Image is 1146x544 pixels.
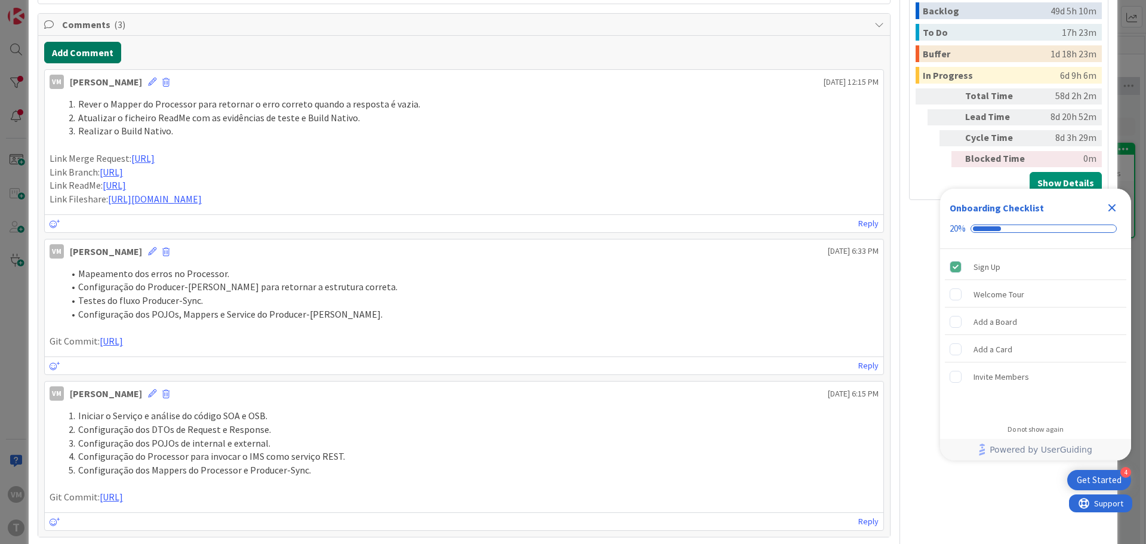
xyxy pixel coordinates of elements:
div: Sign Up [974,260,1000,274]
div: 58d 2h 2m [1036,88,1096,105]
p: Link ReadMe: [50,179,879,192]
div: Close Checklist [1102,198,1122,217]
p: Git Commit: [50,490,879,504]
li: Configuração dos POJOs de internal e external. [64,437,879,450]
div: Lead Time [965,109,1031,125]
a: Reply [858,358,879,373]
li: Mapeamento dos erros no Processor. [64,267,879,281]
div: [PERSON_NAME] [70,244,142,259]
div: Add a Card is incomplete. [945,336,1126,362]
p: Git Commit: [50,334,879,348]
div: Cycle Time [965,130,1031,146]
div: VM [50,75,64,89]
a: Powered by UserGuiding [946,439,1125,460]
div: Total Time [965,88,1031,105]
div: Invite Members [974,370,1029,384]
li: Iniciar o Serviço e análise do código SOA e OSB. [64,409,879,423]
p: Link Merge Request: [50,152,879,165]
div: Footer [940,439,1131,460]
button: Show Details [1030,172,1102,193]
span: Powered by UserGuiding [990,442,1092,457]
a: Reply [858,514,879,529]
div: 6d 9h 6m [1060,67,1096,84]
div: 4 [1120,467,1131,478]
div: Backlog [923,2,1050,19]
li: Configuração dos DTOs de Request e Response. [64,423,879,437]
div: 49d 5h 10m [1050,2,1096,19]
li: Realizar o Build Nativo. [64,124,879,138]
li: Configuração dos POJOs, Mappers e Service do Producer-[PERSON_NAME]. [64,308,879,321]
div: Checklist Container [940,189,1131,460]
p: Link Branch: [50,165,879,179]
div: VM [50,244,64,259]
li: Testes do fluxo Producer-Sync. [64,294,879,308]
div: [PERSON_NAME] [70,75,142,89]
div: 20% [950,223,966,234]
div: Open Get Started checklist, remaining modules: 4 [1067,470,1131,490]
div: 8d 3h 29m [1036,130,1096,146]
li: Configuração dos Mappers do Processor e Producer-Sync. [64,463,879,477]
div: Blocked Time [965,151,1031,167]
a: [URL] [103,179,126,191]
div: Welcome Tour is incomplete. [945,281,1126,308]
li: Atualizar o ficheiro ReadMe com as evidências de teste e Build Nativo. [64,111,879,125]
div: Sign Up is complete. [945,254,1126,280]
button: Add Comment [44,42,121,63]
li: Configuração do Producer-[PERSON_NAME] para retornar a estrutura correta. [64,280,879,294]
div: Buffer [923,45,1050,62]
div: [PERSON_NAME] [70,386,142,401]
div: Add a Board is incomplete. [945,309,1126,335]
div: Do not show again [1008,425,1064,434]
a: [URL] [100,166,123,178]
div: Checklist progress: 20% [950,223,1122,234]
p: Link Fileshare: [50,192,879,206]
div: Invite Members is incomplete. [945,364,1126,390]
li: Configuração do Processor para invocar o IMS como serviço REST. [64,450,879,463]
div: In Progress [923,67,1060,84]
a: [URL][DOMAIN_NAME] [108,193,202,205]
li: Rever o Mapper do Processor para retornar o erro correto quando a resposta é vazia. [64,97,879,111]
a: [URL] [100,491,123,503]
a: [URL] [100,335,123,347]
div: Welcome Tour [974,287,1024,302]
a: Reply [858,216,879,231]
a: [URL] [131,152,155,164]
div: 17h 23m [1062,24,1096,41]
span: Comments [62,17,868,32]
div: Add a Board [974,315,1017,329]
div: To Do [923,24,1062,41]
span: [DATE] 6:33 PM [828,245,879,257]
span: ( 3 ) [114,19,125,30]
span: [DATE] 6:15 PM [828,388,879,400]
div: Checklist items [940,249,1131,417]
span: [DATE] 12:15 PM [824,76,879,88]
span: Support [25,2,54,16]
div: VM [50,386,64,401]
div: Add a Card [974,342,1012,356]
div: 8d 20h 52m [1036,109,1096,125]
div: Onboarding Checklist [950,201,1044,215]
div: 1d 18h 23m [1050,45,1096,62]
div: 0m [1036,151,1096,167]
div: Get Started [1077,474,1122,486]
